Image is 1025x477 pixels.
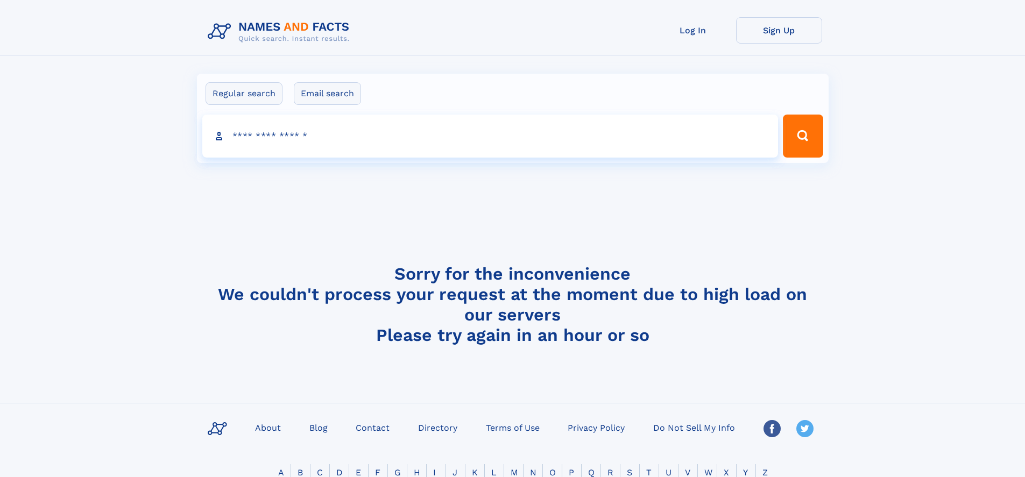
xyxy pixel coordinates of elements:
label: Regular search [206,82,282,105]
a: Do Not Sell My Info [649,419,739,435]
button: Search Button [783,115,823,158]
a: Blog [305,419,332,435]
h4: Sorry for the inconvenience We couldn't process your request at the moment due to high load on ou... [203,264,822,345]
input: search input [202,115,779,158]
a: Log In [650,17,736,44]
a: Sign Up [736,17,822,44]
a: Privacy Policy [563,419,629,435]
img: Twitter [796,420,814,437]
img: Facebook [764,420,781,437]
a: About [251,419,285,435]
a: Terms of Use [482,419,544,435]
a: Contact [351,419,394,435]
label: Email search [294,82,361,105]
img: Logo Names and Facts [203,17,358,46]
a: Directory [414,419,462,435]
